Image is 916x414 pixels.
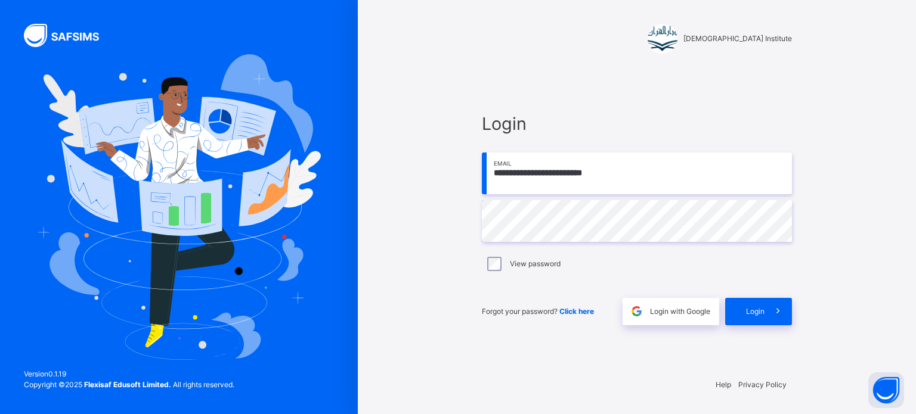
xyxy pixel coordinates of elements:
[630,304,643,318] img: google.396cfc9801f0270233282035f929180a.svg
[37,54,321,359] img: Hero Image
[746,306,765,317] span: Login
[24,24,113,47] img: SAFSIMS Logo
[738,380,787,389] a: Privacy Policy
[84,380,171,389] strong: Flexisaf Edusoft Limited.
[482,111,792,136] span: Login
[510,259,561,269] label: View password
[716,380,731,389] a: Help
[24,380,234,389] span: Copyright © 2025 All rights reserved.
[559,307,594,316] a: Click here
[482,307,594,316] span: Forgot your password?
[650,306,710,317] span: Login with Google
[24,369,234,379] span: Version 0.1.19
[683,33,792,44] span: [DEMOGRAPHIC_DATA] Institute
[868,372,904,408] button: Open asap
